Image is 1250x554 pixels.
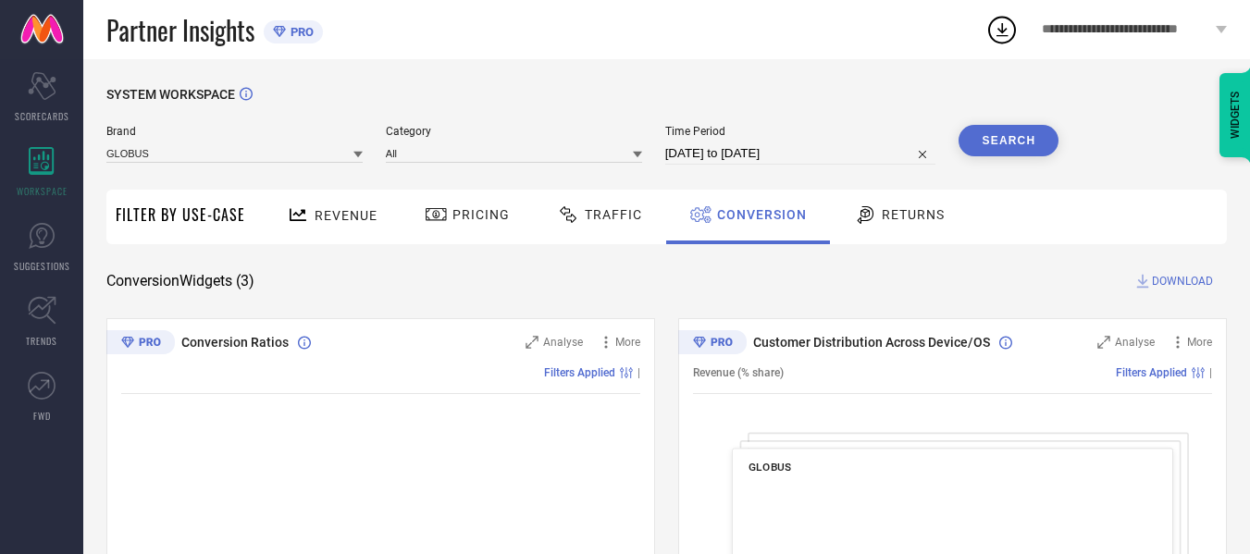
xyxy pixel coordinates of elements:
span: Revenue [315,208,377,223]
span: Brand [106,125,363,138]
span: Conversion [717,207,807,222]
span: Filters Applied [1116,366,1187,379]
span: PRO [286,25,314,39]
span: Partner Insights [106,11,254,49]
span: Conversion Widgets ( 3 ) [106,272,254,290]
span: FWD [33,409,51,423]
button: Search [959,125,1058,156]
span: SYSTEM WORKSPACE [106,87,235,102]
span: Conversion Ratios [181,335,289,350]
span: More [1187,336,1212,349]
div: Premium [678,330,747,358]
span: Customer Distribution Across Device/OS [753,335,990,350]
span: Pricing [452,207,510,222]
span: Time Period [665,125,936,138]
span: Revenue (% share) [693,366,784,379]
span: Analyse [1115,336,1155,349]
input: Select time period [665,142,936,165]
span: TRENDS [26,334,57,348]
span: Analyse [543,336,583,349]
span: WORKSPACE [17,184,68,198]
span: Filter By Use-Case [116,203,245,226]
svg: Zoom [526,336,538,349]
span: More [615,336,640,349]
span: SCORECARDS [15,109,69,123]
span: Filters Applied [544,366,615,379]
span: DOWNLOAD [1152,272,1213,290]
div: Open download list [985,13,1019,46]
svg: Zoom [1097,336,1110,349]
span: | [637,366,640,379]
span: SUGGESTIONS [14,259,70,273]
span: | [1209,366,1212,379]
span: GLOBUS [749,461,791,474]
div: Premium [106,330,175,358]
span: Category [386,125,642,138]
span: Returns [882,207,945,222]
span: Traffic [585,207,642,222]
